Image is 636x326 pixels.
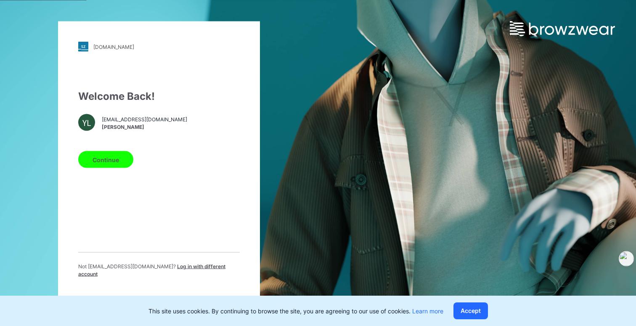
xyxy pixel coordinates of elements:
[453,302,488,319] button: Accept
[510,21,615,36] img: browzwear-logo.e42bd6dac1945053ebaf764b6aa21510.svg
[78,42,88,52] img: stylezone-logo.562084cfcfab977791bfbf7441f1a819.svg
[93,43,134,50] div: [DOMAIN_NAME]
[78,42,240,52] a: [DOMAIN_NAME]
[78,114,95,131] div: YL
[78,151,133,168] button: Continue
[78,89,240,104] div: Welcome Back!
[78,263,240,278] p: Not [EMAIL_ADDRESS][DOMAIN_NAME] ?
[102,123,187,131] span: [PERSON_NAME]
[148,307,443,315] p: This site uses cookies. By continuing to browse the site, you are agreeing to our use of cookies.
[412,307,443,315] a: Learn more
[102,115,187,123] span: [EMAIL_ADDRESS][DOMAIN_NAME]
